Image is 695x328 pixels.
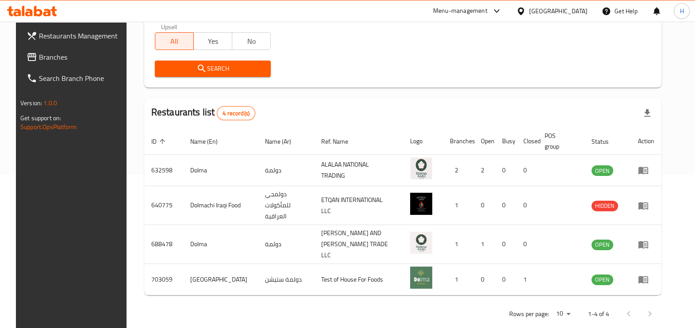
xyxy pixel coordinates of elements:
span: OPEN [591,166,613,176]
td: 1 [516,264,538,295]
td: 2 [443,155,474,186]
a: Search Branch Phone [19,68,132,89]
span: Restaurants Management [39,31,125,41]
td: [PERSON_NAME] AND [PERSON_NAME] TRADE LLC [314,225,403,264]
div: Total records count [217,106,255,120]
span: OPEN [591,240,613,250]
td: 0 [516,155,538,186]
div: Rows per page: [553,307,574,320]
button: Yes [193,32,232,50]
span: POS group [545,130,574,152]
td: Dolmachi Iraqi Food [183,186,258,225]
td: دولمة ستيشن [258,264,314,295]
p: Rows per page: [509,309,549,320]
td: 1 [443,186,474,225]
div: Export file [637,103,658,124]
th: Open [474,128,495,155]
td: 0 [516,225,538,264]
td: Test of House For Foods [314,264,403,295]
td: 0 [495,264,516,295]
span: Branches [39,52,125,62]
td: 688478 [144,225,183,264]
span: OPEN [591,275,613,285]
td: 1 [443,264,474,295]
button: All [155,32,194,50]
a: Support.OpsPlatform [20,121,77,133]
th: Branches [443,128,474,155]
div: Menu [638,274,654,285]
span: Ref. Name [321,136,360,147]
span: ID [151,136,168,147]
td: 0 [474,186,495,225]
span: Version: [20,97,42,109]
td: 0 [474,264,495,295]
h2: Restaurants list [151,106,255,120]
div: Menu [638,239,654,250]
td: 0 [495,155,516,186]
td: 640775 [144,186,183,225]
td: دولمجي للمأكولات العراقية [258,186,314,225]
img: Dolma [410,232,432,254]
td: ETQAN INTERNATIONAL LLC [314,186,403,225]
label: Upsell [161,23,177,30]
td: [GEOGRAPHIC_DATA] [183,264,258,295]
div: Menu [638,200,654,211]
td: 0 [516,186,538,225]
td: 0 [495,186,516,225]
table: enhanced table [144,128,661,295]
span: 4 record(s) [217,109,255,118]
div: Menu [638,165,654,175]
div: [GEOGRAPHIC_DATA] [529,6,587,16]
td: ALALAA NATIONAL TRADING [314,155,403,186]
span: Yes [197,35,229,48]
span: Search Branch Phone [39,73,125,84]
span: Search [162,63,264,74]
span: Name (Ar) [265,136,303,147]
span: All [159,35,190,48]
td: 0 [495,225,516,264]
td: 2 [474,155,495,186]
a: Branches [19,46,132,68]
td: 703059 [144,264,183,295]
th: Closed [516,128,538,155]
div: OPEN [591,165,613,176]
span: H [680,6,683,16]
th: Logo [403,128,443,155]
span: Get support on: [20,112,61,124]
td: 1 [474,225,495,264]
p: 1-4 of 4 [588,309,609,320]
button: No [232,32,271,50]
td: 1 [443,225,474,264]
a: Restaurants Management [19,25,132,46]
span: Status [591,136,620,147]
div: Menu-management [433,6,488,16]
th: Action [631,128,661,155]
img: Dolmachi Iraqi Food [410,193,432,215]
td: دولمة [258,225,314,264]
img: Dolma [410,157,432,179]
img: Dolma Station [410,267,432,289]
span: 1.0.0 [43,97,57,109]
span: Name (En) [190,136,229,147]
th: Busy [495,128,516,155]
button: Search [155,61,271,77]
td: دولمة [258,155,314,186]
span: HIDDEN [591,201,618,211]
td: Dolma [183,225,258,264]
span: No [236,35,267,48]
td: 632598 [144,155,183,186]
td: Dolma [183,155,258,186]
